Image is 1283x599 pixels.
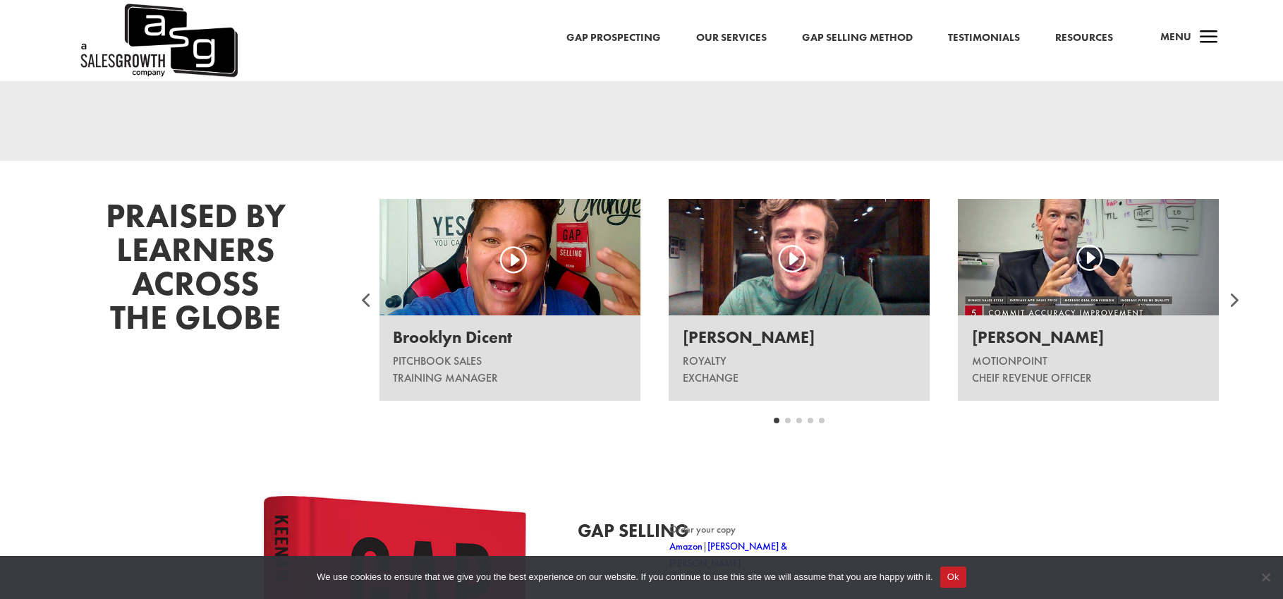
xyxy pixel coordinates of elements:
[1258,570,1272,584] span: No
[393,353,626,387] p: Pitchbook Sales Training Manager
[948,29,1020,47] a: Testimonials
[64,199,327,341] h4: PRAISED BY LEARNERS ACROSS THE GLOBE
[566,29,661,47] a: Gap Prospecting
[1160,30,1191,44] span: Menu
[972,353,1205,387] div: Motionpoint Cheif Revenue Officer
[1195,24,1223,52] span: a
[393,329,626,353] h4: Brooklyn Dicent
[683,353,916,387] div: Royalty Exchange
[669,521,810,571] p: Order your copy |
[669,540,703,552] a: Amazon
[578,521,669,547] h2: Gap Selling
[802,29,913,47] a: Gap Selling Method
[1055,29,1113,47] a: Resources
[696,29,767,47] a: Our Services
[317,570,932,584] span: We use cookies to ensure that we give you the best experience on our website. If you continue to ...
[683,329,916,353] h4: [PERSON_NAME]
[669,540,787,569] a: [PERSON_NAME] & [PERSON_NAME]
[940,567,966,588] button: Ok
[972,329,1205,353] h4: [PERSON_NAME]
